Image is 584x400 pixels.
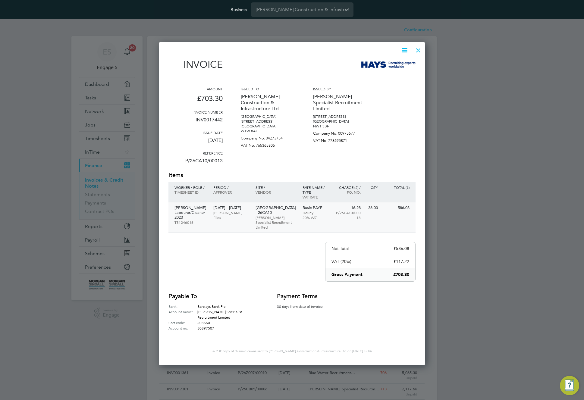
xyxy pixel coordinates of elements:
p: 30 days from date of invoice [277,304,331,309]
p: [GEOGRAPHIC_DATA] - 26CA10 [256,205,297,215]
p: W1W 8AJ [241,129,295,133]
p: VAT (20%) [331,259,351,264]
p: £703.30 [393,272,409,278]
p: Basic PAYE [303,205,329,210]
p: VAT No: 773695871 [313,136,367,143]
span: [PERSON_NAME] Specialist Recruitment Limited [197,309,242,320]
h3: Invoice number [168,110,223,114]
p: £703.30 [168,91,223,110]
p: 36.00 [367,205,378,210]
p: 20% VAT [303,215,329,220]
p: Po. No. [334,190,361,195]
h3: Issue date [168,130,223,135]
p: Company No: 04273754 [241,133,295,141]
h2: Payment terms [277,292,331,301]
p: [GEOGRAPHIC_DATA] [241,124,295,129]
p: Approver [213,190,249,195]
span: Barclays Bank Plc [197,304,225,309]
p: Site / [256,185,297,190]
h2: Payable to [168,292,259,301]
p: P/26CA10/00013 [334,210,361,220]
span: 50897507 [197,326,214,330]
p: Gross Payment [331,272,363,278]
p: Total (£) [384,185,410,190]
span: invoice [240,349,251,353]
label: Bank: [168,304,197,309]
p: Period / [213,185,249,190]
span: 203550 [197,320,210,325]
p: Net Total [331,246,349,251]
p: Timesheet ID [174,190,207,195]
p: Charge (£) / [334,185,361,190]
p: [GEOGRAPHIC_DATA] [241,114,295,119]
p: NW1 3BF [313,124,367,129]
p: [GEOGRAPHIC_DATA] [313,119,367,124]
p: 586.08 [384,205,410,210]
p: £586.08 [394,246,409,251]
p: Labourer/Cleaner 2023 [174,210,207,220]
p: VAT rate [303,195,329,199]
p: [STREET_ADDRESS] [313,114,367,119]
p: [PERSON_NAME] Specialist Recruitment Limited [313,91,367,114]
label: Account no: [168,325,197,331]
p: Hourly [303,210,329,215]
p: [DATE] - [DATE] [213,205,249,210]
h3: Amount [168,86,223,91]
p: 16.28 [334,205,361,210]
h2: Items [168,171,416,180]
h3: Reference [168,151,223,155]
label: Sort code: [168,320,197,325]
p: [PERSON_NAME] Construction & Infrastructure Ltd [241,91,295,114]
p: VAT No: 765365306 [241,141,295,148]
p: [PERSON_NAME] Files [213,210,249,220]
p: [PERSON_NAME] Specialist Recruitment Limited [256,215,297,230]
p: P/26CA10/00013 [168,155,223,171]
p: Rate name / type [303,185,329,195]
button: Engage Resource Center [560,376,579,395]
p: A PDF copy of this was sent to [PERSON_NAME] Construction & Infrastructure Ltd on [DATE] 12:06 [168,349,416,353]
h3: Issued to [241,86,295,91]
p: [DATE] [168,135,223,151]
img: hays-logo-remittance.png [361,61,416,68]
p: £117.22 [394,259,409,264]
p: INV0017442 [168,114,223,130]
p: [STREET_ADDRESS] [241,119,295,124]
p: Company No: 00975677 [313,129,367,136]
p: TS1246016 [174,220,207,225]
h1: Invoice [168,59,223,70]
p: [PERSON_NAME] [174,205,207,210]
h3: Issued by [313,86,367,91]
label: Account name: [168,309,197,320]
p: Vendor [256,190,297,195]
p: Worker / Role / [174,185,207,190]
label: Business [231,7,247,12]
p: QTY [367,185,378,190]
